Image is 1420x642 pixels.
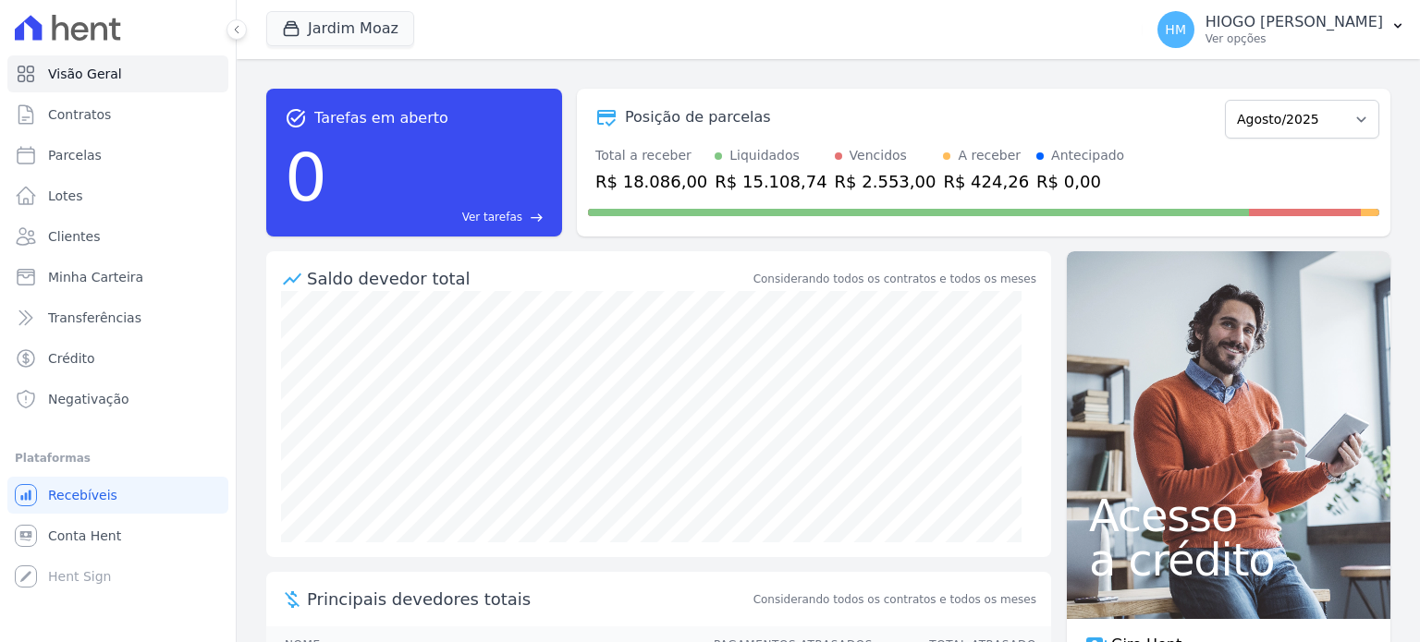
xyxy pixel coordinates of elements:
span: a crédito [1089,538,1368,582]
div: Saldo devedor total [307,266,750,291]
a: Lotes [7,177,228,214]
span: Recebíveis [48,486,117,504]
a: Transferências [7,299,228,336]
div: Liquidados [729,146,800,165]
div: A receber [958,146,1021,165]
button: HM HIOGO [PERSON_NAME] Ver opções [1143,4,1420,55]
div: R$ 15.108,74 [715,169,826,194]
span: Principais devedores totais [307,587,750,612]
div: Antecipado [1051,146,1124,165]
span: Ver tarefas [462,209,522,225]
div: R$ 424,26 [943,169,1029,194]
a: Ver tarefas east [335,209,544,225]
span: Lotes [48,187,83,205]
span: Visão Geral [48,65,122,83]
span: Contratos [48,105,111,124]
a: Clientes [7,218,228,255]
a: Conta Hent [7,517,228,554]
span: Acesso [1089,493,1368,538]
a: Contratos [7,96,228,133]
div: Plataformas [15,447,221,469]
div: R$ 0,00 [1036,169,1124,194]
div: Considerando todos os contratos e todos os meses [753,271,1036,287]
div: 0 [285,129,327,225]
div: Total a receber [595,146,707,165]
span: Tarefas em aberto [314,107,448,129]
a: Visão Geral [7,55,228,92]
div: Vencidos [850,146,907,165]
a: Parcelas [7,137,228,174]
p: HIOGO [PERSON_NAME] [1206,13,1383,31]
span: Considerando todos os contratos e todos os meses [753,591,1036,608]
span: Minha Carteira [48,268,143,286]
span: Clientes [48,227,100,246]
span: Transferências [48,309,141,327]
span: HM [1165,23,1186,36]
span: east [530,211,544,224]
div: R$ 18.086,00 [595,169,707,194]
span: task_alt [285,107,307,129]
p: Ver opções [1206,31,1383,46]
span: Crédito [48,349,95,368]
a: Negativação [7,381,228,418]
a: Crédito [7,340,228,377]
div: R$ 2.553,00 [835,169,936,194]
span: Negativação [48,390,129,408]
button: Jardim Moaz [266,11,414,46]
div: Posição de parcelas [625,106,771,128]
a: Minha Carteira [7,259,228,296]
span: Parcelas [48,146,102,164]
span: Conta Hent [48,527,121,545]
a: Recebíveis [7,477,228,514]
